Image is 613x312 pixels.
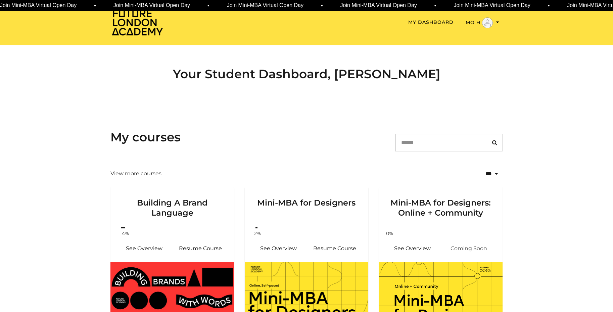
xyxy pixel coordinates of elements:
span: • [207,2,209,10]
button: Toggle menu [466,17,499,28]
a: View more courses [110,170,161,178]
span: 4% [117,230,133,237]
a: My Dashboard [408,19,454,26]
span: Coming Soon [441,240,497,257]
span: • [321,2,323,10]
span: • [94,2,96,10]
h3: Mini-MBA for Designers: Online + Community [387,187,494,218]
span: 2% [249,230,266,237]
a: Mini-MBA for Designers: See Overview [250,240,306,257]
h2: Your Student Dashboard, [PERSON_NAME] [110,67,503,81]
span: 0% [382,230,398,237]
a: Mini-MBA for Designers: Online + Community: See Overview [384,240,441,257]
a: Building A Brand Language [110,187,234,226]
span: • [434,2,436,10]
img: Home Page [110,9,164,36]
span: • [548,2,550,10]
h3: My courses [110,130,181,144]
a: Building A Brand Language: Resume Course [172,240,229,257]
select: status [464,166,503,182]
a: Mini-MBA for Designers: Resume Course [306,240,363,257]
h3: Mini-MBA for Designers [253,187,360,218]
a: Building A Brand Language: See Overview [116,240,172,257]
a: Mini-MBA for Designers [245,187,368,226]
h3: Building A Brand Language [119,187,226,218]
